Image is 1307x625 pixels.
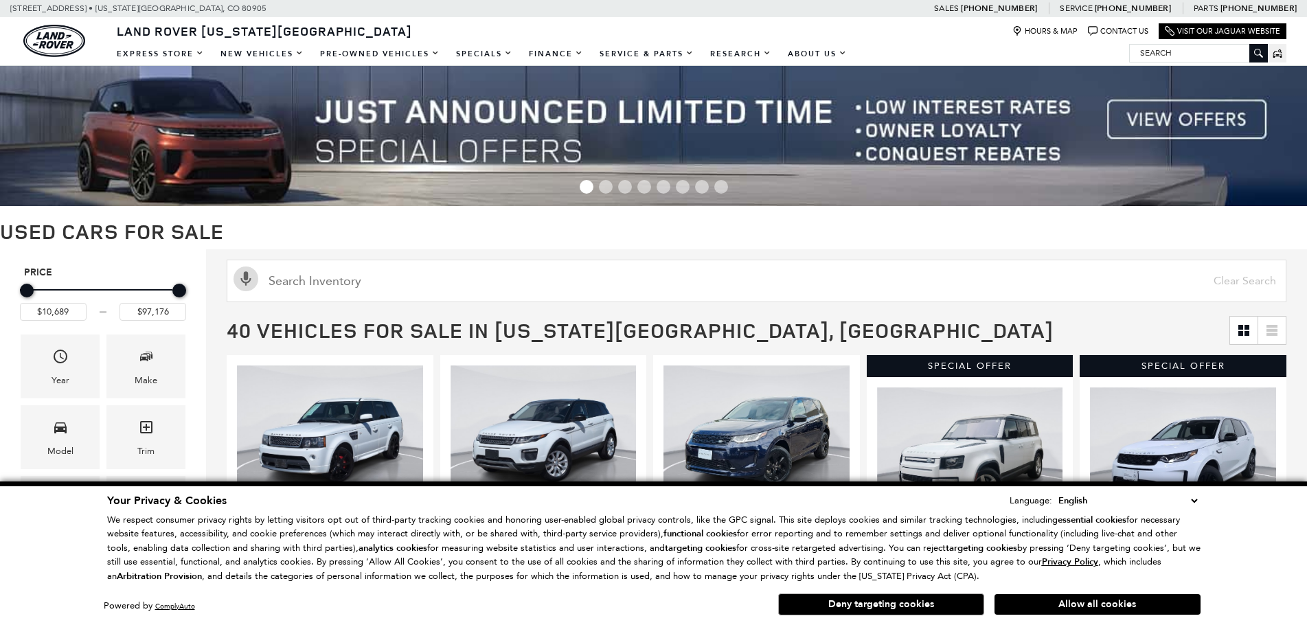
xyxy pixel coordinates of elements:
[359,542,427,554] strong: analytics cookies
[995,594,1201,615] button: Allow all cookies
[155,602,195,611] a: ComplyAuto
[665,542,736,554] strong: targeting cookies
[1042,556,1098,568] u: Privacy Policy
[663,527,737,540] strong: functional cookies
[1042,556,1098,567] a: Privacy Policy
[24,266,182,279] h5: Price
[1220,3,1297,14] a: [PHONE_NUMBER]
[451,365,639,507] img: 2017 Land Rover Range Rover Evoque SE 1
[21,405,100,469] div: ModelModel
[21,334,100,398] div: YearYear
[1095,3,1171,14] a: [PHONE_NUMBER]
[312,42,448,66] a: Pre-Owned Vehicles
[877,387,1065,529] div: 1 / 2
[106,405,185,469] div: TrimTrim
[714,180,728,194] span: Go to slide 8
[227,260,1286,302] input: Search Inventory
[1088,26,1148,36] a: Contact Us
[20,284,34,297] div: Minimum Price
[109,23,420,39] a: Land Rover [US_STATE][GEOGRAPHIC_DATA]
[20,279,186,321] div: Price
[946,542,1017,554] strong: targeting cookies
[1090,387,1278,529] img: 2024 Land Rover Discovery Sport S 1
[1194,3,1218,13] span: Parts
[934,3,959,13] span: Sales
[1010,496,1052,505] div: Language:
[580,180,593,194] span: Go to slide 1
[237,365,425,507] div: 1 / 2
[107,493,227,508] span: Your Privacy & Cookies
[47,444,73,459] div: Model
[52,416,69,444] span: Model
[106,334,185,398] div: MakeMake
[117,570,202,582] strong: Arbitration Provision
[702,42,780,66] a: Research
[212,42,312,66] a: New Vehicles
[663,365,852,507] img: 2022 Land Rover Discovery Sport S R-Dynamic 1
[137,444,155,459] div: Trim
[107,513,1201,584] p: We respect consumer privacy rights by letting visitors opt out of third-party tracking cookies an...
[1090,387,1278,529] div: 1 / 2
[117,23,412,39] span: Land Rover [US_STATE][GEOGRAPHIC_DATA]
[618,180,632,194] span: Go to slide 3
[138,416,155,444] span: Trim
[778,593,984,615] button: Deny targeting cookies
[104,602,195,611] div: Powered by
[138,345,155,373] span: Make
[591,42,702,66] a: Service & Parts
[109,42,212,66] a: EXPRESS STORE
[451,365,639,507] div: 1 / 2
[21,476,100,540] div: FeaturesFeatures
[10,3,266,13] a: [STREET_ADDRESS] • [US_STATE][GEOGRAPHIC_DATA], CO 80905
[657,180,670,194] span: Go to slide 5
[135,373,157,388] div: Make
[1130,45,1267,61] input: Search
[1080,355,1286,377] div: Special Offer
[23,25,85,57] img: Land Rover
[23,25,85,57] a: land-rover
[867,355,1073,377] div: Special Offer
[109,42,855,66] nav: Main Navigation
[448,42,521,66] a: Specials
[877,387,1065,529] img: 2020 Land Rover Defender 110 SE 1
[20,303,87,321] input: Minimum
[120,303,186,321] input: Maximum
[1058,514,1126,526] strong: essential cookies
[172,284,186,297] div: Maximum Price
[227,316,1054,344] span: 40 Vehicles for Sale in [US_STATE][GEOGRAPHIC_DATA], [GEOGRAPHIC_DATA]
[106,476,185,540] div: FueltypeFueltype
[52,345,69,373] span: Year
[52,373,69,388] div: Year
[1165,26,1280,36] a: Visit Our Jaguar Website
[1055,493,1201,508] select: Language Select
[1012,26,1078,36] a: Hours & Map
[599,180,613,194] span: Go to slide 2
[1060,3,1092,13] span: Service
[695,180,709,194] span: Go to slide 7
[961,3,1037,14] a: [PHONE_NUMBER]
[780,42,855,66] a: About Us
[234,266,258,291] svg: Click to toggle on voice search
[663,365,852,507] div: 1 / 2
[676,180,690,194] span: Go to slide 6
[237,365,425,507] img: 2013 Land Rover Range Rover Sport Supercharged 1
[521,42,591,66] a: Finance
[637,180,651,194] span: Go to slide 4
